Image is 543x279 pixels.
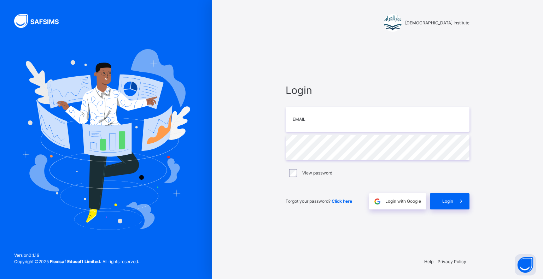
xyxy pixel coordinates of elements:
img: google.396cfc9801f0270233282035f929180a.svg [373,197,381,206]
img: SAFSIMS Logo [14,14,67,28]
span: Forgot your password? [286,198,352,204]
button: Open asap [515,254,536,275]
img: Hero Image [22,49,190,230]
span: Version 0.1.19 [14,252,139,259]
a: Privacy Policy [438,259,466,264]
label: View password [302,170,332,176]
span: Copyright © 2025 All rights reserved. [14,259,139,264]
strong: Flexisaf Edusoft Limited. [50,259,101,264]
span: Login with Google [385,198,421,204]
span: Login [286,83,469,98]
a: Help [424,259,433,264]
span: Login [442,198,453,204]
a: Click here [332,198,352,204]
span: [DEMOGRAPHIC_DATA] Institute [405,20,469,26]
